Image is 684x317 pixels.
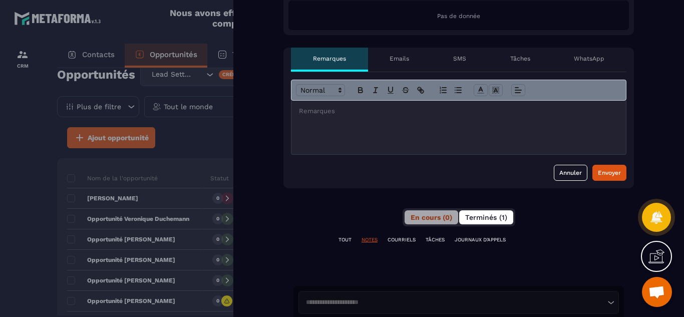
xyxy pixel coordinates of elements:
p: TÂCHES [426,236,445,243]
button: Envoyer [592,165,626,181]
p: COURRIELS [388,236,416,243]
p: SMS [453,55,466,63]
p: Tâches [510,55,530,63]
span: En cours (0) [411,213,452,221]
p: TOUT [338,236,352,243]
p: Emails [390,55,409,63]
p: NOTES [362,236,378,243]
div: Envoyer [598,168,621,178]
button: En cours (0) [405,210,458,224]
button: Annuler [554,165,587,181]
p: Remarques [313,55,346,63]
p: WhatsApp [574,55,604,63]
div: Ouvrir le chat [642,277,672,307]
p: JOURNAUX D'APPELS [455,236,506,243]
span: Pas de donnée [437,13,480,20]
button: Terminés (1) [459,210,513,224]
span: Terminés (1) [465,213,507,221]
